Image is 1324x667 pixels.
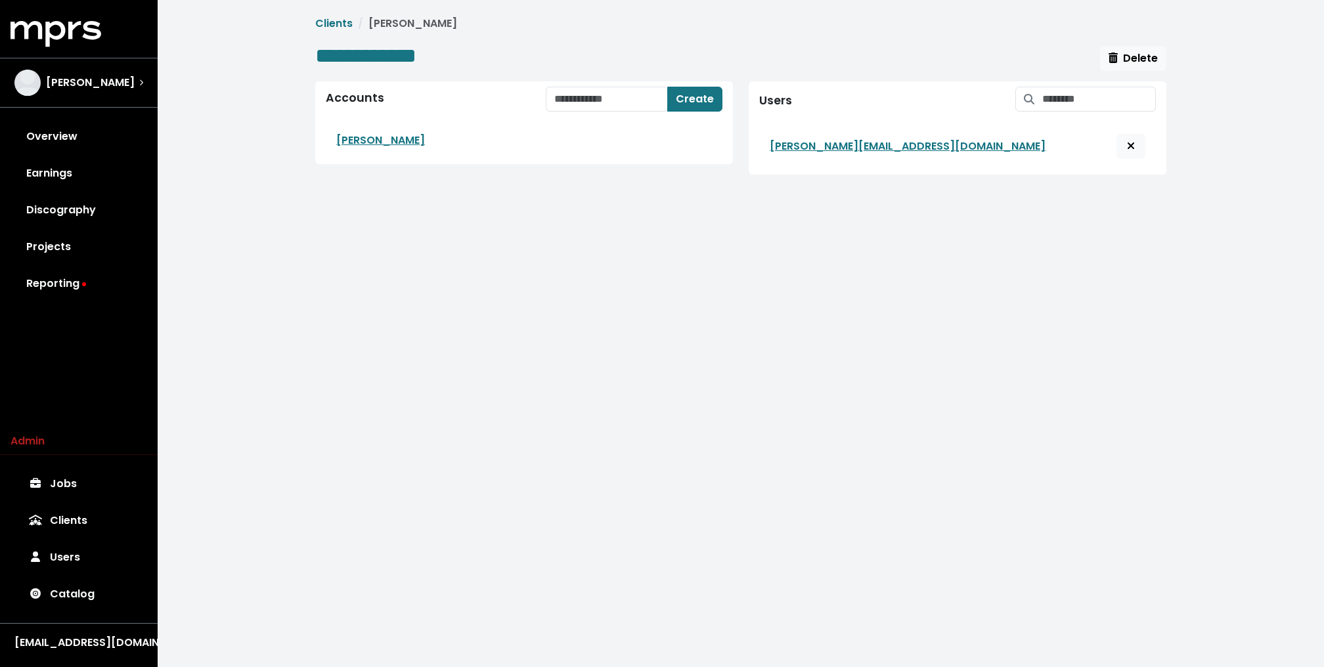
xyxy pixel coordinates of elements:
a: Users [11,539,147,576]
a: Catalog [11,576,147,613]
span: Edit value [315,45,416,66]
a: Overview [11,118,147,155]
button: Delete [1100,46,1166,71]
div: Accounts [326,91,384,105]
div: [EMAIL_ADDRESS][DOMAIN_NAME] [14,635,143,651]
button: Revoke user access to client [1116,134,1145,159]
nav: breadcrumb [315,16,1166,32]
li: [PERSON_NAME] [353,16,457,32]
a: Discography [11,192,147,228]
button: Create [667,87,722,112]
a: Projects [11,228,147,265]
span: Create [676,91,714,106]
a: Reporting [11,265,147,302]
a: [PERSON_NAME] [336,133,425,148]
a: Clients [11,502,147,539]
img: The selected account / producer [14,70,41,96]
a: Jobs [11,465,147,502]
span: [PERSON_NAME] [46,75,135,91]
a: Clients [315,16,353,31]
button: [EMAIL_ADDRESS][DOMAIN_NAME] [11,634,147,651]
span: Delete [1109,51,1158,66]
div: Users [759,94,792,108]
a: mprs logo [11,26,101,41]
a: Earnings [11,155,147,192]
a: [PERSON_NAME][EMAIL_ADDRESS][DOMAIN_NAME] [770,139,1046,154]
input: Search for users by email and add them to this client [1042,87,1156,112]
